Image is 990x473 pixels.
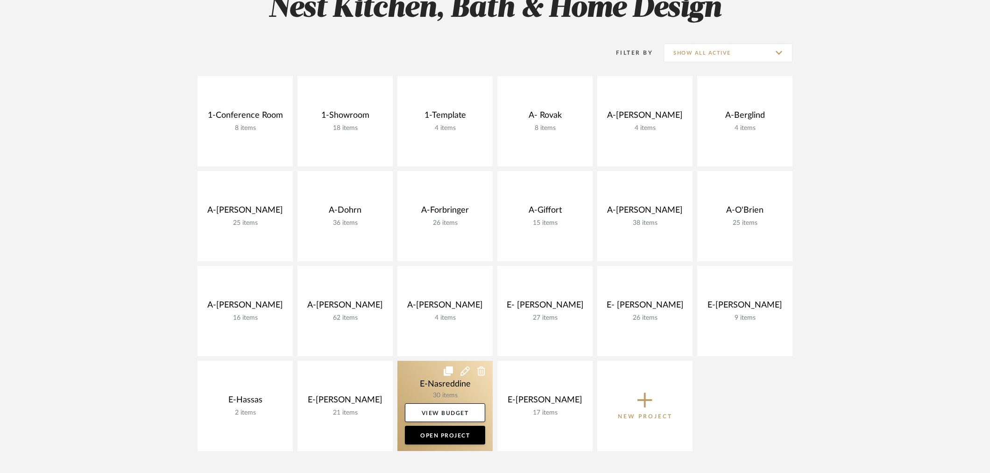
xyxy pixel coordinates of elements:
div: 4 items [705,124,785,132]
div: Filter By [604,48,653,57]
div: A-Dohrn [305,205,385,219]
div: E-Hassas [205,395,285,409]
div: A-[PERSON_NAME] [605,110,685,124]
a: Open Project [405,426,485,444]
div: 27 items [505,314,585,322]
div: A-Berglind [705,110,785,124]
div: E- [PERSON_NAME] [605,300,685,314]
div: A-Forbringer [405,205,485,219]
div: 62 items [305,314,385,322]
div: E-[PERSON_NAME] [305,395,385,409]
div: 21 items [305,409,385,417]
div: A-[PERSON_NAME] [605,205,685,219]
div: 36 items [305,219,385,227]
a: View Budget [405,403,485,422]
div: E- [PERSON_NAME] [505,300,585,314]
div: 2 items [205,409,285,417]
div: 1-Template [405,110,485,124]
div: 4 items [405,124,485,132]
div: E-[PERSON_NAME] [705,300,785,314]
div: 26 items [405,219,485,227]
div: A-O'Brien [705,205,785,219]
div: 4 items [405,314,485,322]
div: 25 items [205,219,285,227]
div: 15 items [505,219,585,227]
button: New Project [597,361,693,451]
div: 25 items [705,219,785,227]
div: 26 items [605,314,685,322]
div: 16 items [205,314,285,322]
div: A-[PERSON_NAME] [305,300,385,314]
div: 4 items [605,124,685,132]
div: 8 items [505,124,585,132]
p: New Project [618,412,672,421]
div: A- Rovak [505,110,585,124]
div: 9 items [705,314,785,322]
div: A-[PERSON_NAME] [205,300,285,314]
div: A-Giffort [505,205,585,219]
div: 17 items [505,409,585,417]
div: 1-Conference Room [205,110,285,124]
div: 18 items [305,124,385,132]
div: 8 items [205,124,285,132]
div: 1-Showroom [305,110,385,124]
div: A-[PERSON_NAME] [405,300,485,314]
div: E-[PERSON_NAME] [505,395,585,409]
div: 38 items [605,219,685,227]
div: A-[PERSON_NAME] [205,205,285,219]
